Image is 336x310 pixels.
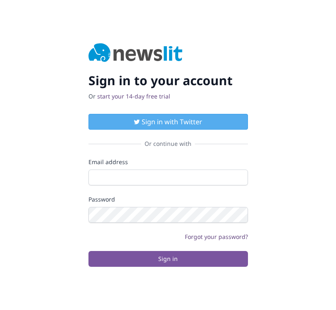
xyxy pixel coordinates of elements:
[88,114,248,130] button: Sign in with Twitter
[141,140,195,148] span: Or continue with
[88,251,248,267] button: Sign in
[88,43,183,63] img: Newslit
[185,233,248,241] a: Forgot your password?
[88,158,248,166] label: Email address
[88,92,248,101] p: Or
[88,73,248,88] h2: Sign in to your account
[97,92,170,100] a: start your 14-day free trial
[88,195,248,204] label: Password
